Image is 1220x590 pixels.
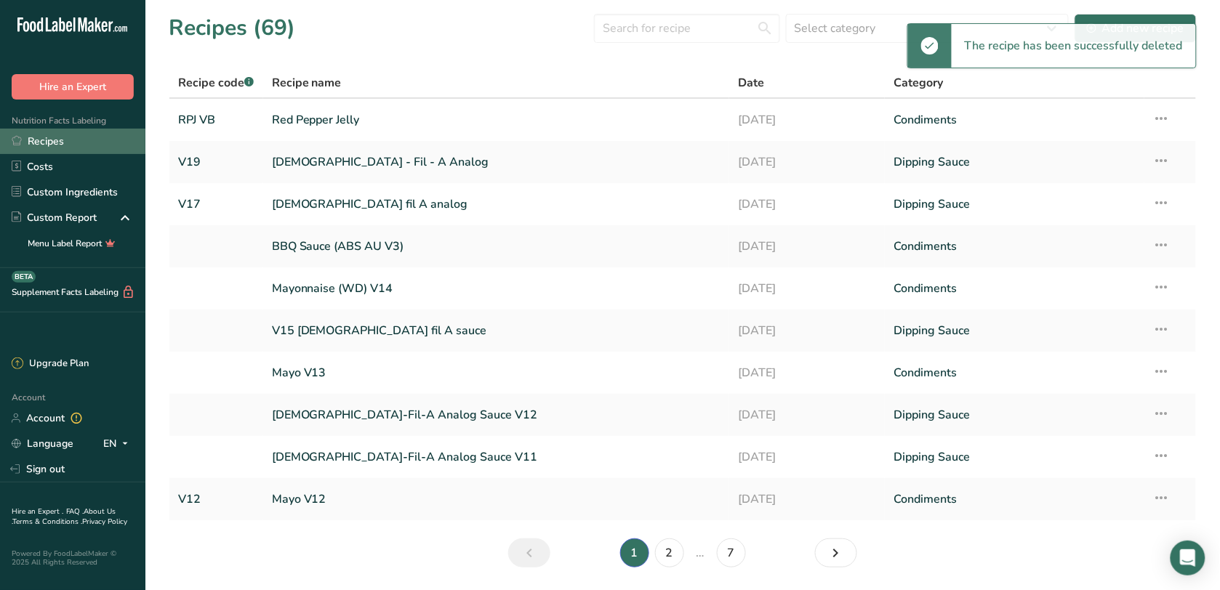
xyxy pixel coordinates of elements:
div: Add new recipe [1087,20,1184,37]
a: [DATE] [738,189,876,219]
div: The recipe has been successfully deleted [952,24,1196,68]
a: V17 [178,189,254,219]
a: [DATE] [738,315,876,346]
div: Upgrade Plan [12,357,89,371]
a: [DATE] [738,231,876,262]
a: [DEMOGRAPHIC_DATA]-Fil-A Analog Sauce V11 [272,442,721,472]
div: BETA [12,271,36,283]
a: [DEMOGRAPHIC_DATA]-Fil-A Analog Sauce V12 [272,400,721,430]
a: Mayo V13 [272,357,721,388]
span: Category [894,74,943,92]
span: Recipe name [272,74,342,92]
a: Next page [815,538,857,567]
a: Page 2. [655,538,684,567]
a: FAQ . [66,506,84,517]
span: Recipe code [178,75,254,91]
a: Condiments [894,105,1135,135]
a: RPJ VB [178,105,254,135]
a: [DATE] [738,442,876,472]
a: [DATE] [738,273,876,304]
a: Condiments [894,273,1135,304]
a: Hire an Expert . [12,506,63,517]
a: Terms & Conditions . [12,517,82,527]
a: Privacy Policy [82,517,127,527]
a: Mayo V12 [272,484,721,514]
a: Dipping Sauce [894,442,1135,472]
button: Add new recipe [1075,14,1197,43]
a: Condiments [894,484,1135,514]
div: Custom Report [12,210,97,225]
a: [DATE] [738,105,876,135]
a: Page 7. [717,538,746,567]
h1: Recipes (69) [169,12,295,44]
a: Condiments [894,231,1135,262]
a: V19 [178,147,254,177]
a: V15 [DEMOGRAPHIC_DATA] fil A sauce [272,315,721,346]
a: BBQ Sauce (ABS AU V3) [272,231,721,262]
a: Dipping Sauce [894,189,1135,219]
a: Mayonnaise (WD) V14 [272,273,721,304]
div: EN [103,435,134,453]
a: V12 [178,484,254,514]
a: Condiments [894,357,1135,388]
a: Previous page [508,538,550,567]
a: [DATE] [738,484,876,514]
div: Open Intercom Messenger [1171,541,1205,575]
a: Language [12,431,73,456]
a: About Us . [12,506,116,527]
a: [DEMOGRAPHIC_DATA] fil A analog [272,189,721,219]
input: Search for recipe [594,14,780,43]
span: Date [738,74,764,92]
a: Dipping Sauce [894,400,1135,430]
a: [DATE] [738,400,876,430]
a: Red Pepper Jelly [272,105,721,135]
a: [DATE] [738,147,876,177]
a: Dipping Sauce [894,315,1135,346]
button: Hire an Expert [12,74,134,100]
a: [DEMOGRAPHIC_DATA] - Fil - A Analog [272,147,721,177]
a: Dipping Sauce [894,147,1135,177]
a: [DATE] [738,357,876,388]
div: Powered By FoodLabelMaker © 2025 All Rights Reserved [12,549,134,567]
